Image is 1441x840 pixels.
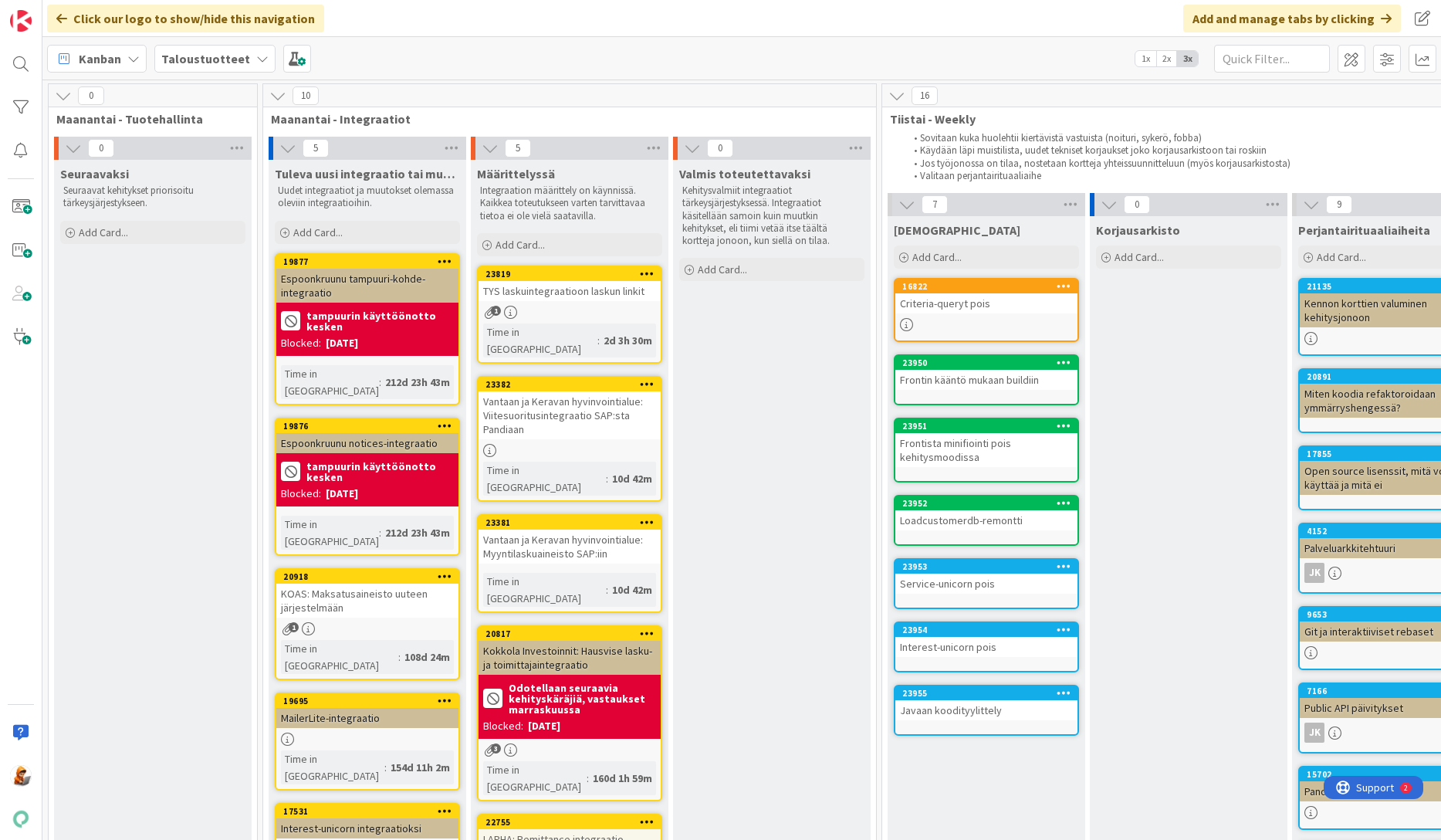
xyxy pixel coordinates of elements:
img: MH [10,765,32,787]
span: : [398,649,401,666]
div: 19876 [283,421,458,432]
div: Criteria-queryt pois [895,293,1077,313]
div: 212d 23h 43m [381,374,454,391]
div: 23951Frontista minifiointi pois kehitysmoodissa [895,419,1077,467]
p: Seuraavat kehitykset priorisoitu tärkeysjärjestykseen. [63,185,242,210]
div: 2d 3h 30m [600,332,656,349]
div: JK [1304,563,1324,583]
span: 5 [505,139,531,157]
div: [DATE] [326,486,358,502]
span: Add Card... [79,225,128,239]
div: JK [1304,723,1324,743]
div: 23819TYS laskuintegraatioon laskun linkit [479,267,661,301]
span: Maanantai - Tuotehallinta [56,111,238,127]
div: 23953Service-unicorn pois [895,560,1077,594]
div: 19877 [283,256,458,267]
span: Valmis toteutettavaksi [679,166,810,181]
div: Vantaan ja Keravan hyvinvointialue: Viitesuoritusintegraatio SAP:sta Pandiaan [479,391,661,439]
div: Kokkola Investoinnit: Hausvise lasku- ja toimittajaintegraatio [479,641,661,675]
span: 0 [1124,195,1150,214]
div: 17531Interest-unicorn integraatioksi [276,804,458,838]
span: : [597,332,600,349]
div: Frontin kääntö mukaan buildiin [895,370,1077,390]
img: Visit kanbanzone.com [10,10,32,32]
span: 1 [289,622,299,632]
div: 2 [80,6,84,19]
div: 212d 23h 43m [381,524,454,541]
div: [DATE] [528,718,560,734]
div: Click our logo to show/hide this navigation [47,5,324,32]
span: 0 [707,139,733,157]
div: 23953 [895,560,1077,574]
div: 23951 [895,419,1077,433]
div: 23819 [485,269,661,279]
div: 10d 42m [608,470,656,487]
div: TYS laskuintegraatioon laskun linkit [479,281,661,301]
div: 20918KOAS: Maksatusaineisto uuteen järjestelmään [276,570,458,618]
div: [DATE] [326,335,358,351]
span: 2x [1156,51,1177,66]
span: 3 [491,743,501,754]
div: 160d 1h 59m [589,770,656,787]
div: 23952 [895,496,1077,510]
b: tampuurin käyttöönotto kesken [306,461,454,483]
span: Kanban [79,49,121,68]
b: Taloustuotteet [161,51,250,66]
span: Add Card... [1317,250,1366,264]
div: Espoonkruunu notices-integraatio [276,433,458,453]
div: 23381 [485,517,661,528]
span: : [587,770,589,787]
div: Blocked: [281,335,321,351]
span: : [379,524,381,541]
span: Seuraavaksi [60,166,129,181]
div: Loadcustomerdb-remontti [895,510,1077,530]
div: 108d 24m [401,649,454,666]
span: Maanantai - Integraatiot [271,111,857,127]
div: 23381 [479,516,661,530]
p: Integraation määrittely on käynnissä. Kaikkea toteutukseen varten tarvittavaa tietoa ei ole vielä... [480,185,659,222]
div: 19877Espoonkruunu tampuuri-kohde-integraatio [276,255,458,303]
div: 23382Vantaan ja Keravan hyvinvointialue: Viitesuoritusintegraatio SAP:sta Pandiaan [479,378,661,439]
div: Time in [GEOGRAPHIC_DATA] [483,323,597,357]
span: Add Card... [293,225,343,239]
div: 23955 [902,688,1077,699]
div: Time in [GEOGRAPHIC_DATA] [281,516,379,550]
span: 5 [303,139,329,157]
div: Interest-unicorn pois [895,637,1077,657]
div: Add and manage tabs by clicking [1183,5,1401,32]
div: Interest-unicorn integraatioksi [276,818,458,838]
div: 22755 [485,817,661,828]
span: Add Card... [496,238,545,252]
div: 22755 [479,815,661,829]
div: 23954 [902,625,1077,635]
span: : [606,581,608,598]
div: 154d 11h 2m [387,759,454,776]
div: 10d 42m [608,581,656,598]
div: 23955 [895,686,1077,700]
div: Time in [GEOGRAPHIC_DATA] [483,462,606,496]
span: 0 [88,139,114,157]
div: Service-unicorn pois [895,574,1077,594]
div: Time in [GEOGRAPHIC_DATA] [281,640,398,674]
div: 23952 [902,498,1077,509]
img: avatar [10,808,32,830]
div: 20817Kokkola Investoinnit: Hausvise lasku- ja toimittajaintegraatio [479,627,661,675]
div: 20817 [485,628,661,639]
div: 16822Criteria-queryt pois [895,279,1077,313]
p: Uudet integraatiot ja muutokset olemassa oleviin integraatioihin. [278,185,457,210]
div: 23954 [895,623,1077,637]
div: KOAS: Maksatusaineisto uuteen järjestelmään [276,584,458,618]
div: 20817 [479,627,661,641]
div: 20918 [283,571,458,582]
span: Add Card... [912,250,962,264]
div: 17531 [283,806,458,817]
div: 19876 [276,419,458,433]
div: 23819 [479,267,661,281]
div: Javaan koodityylittely [895,700,1077,720]
div: 23950 [895,356,1077,370]
span: 0 [78,86,104,105]
div: 19876Espoonkruunu notices-integraatio [276,419,458,453]
span: Määrittelyssä [477,166,555,181]
span: Support [32,2,70,21]
b: Odotellaan seuraavia kehityskäräjiä, vastaukset marraskuussa [509,682,656,715]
